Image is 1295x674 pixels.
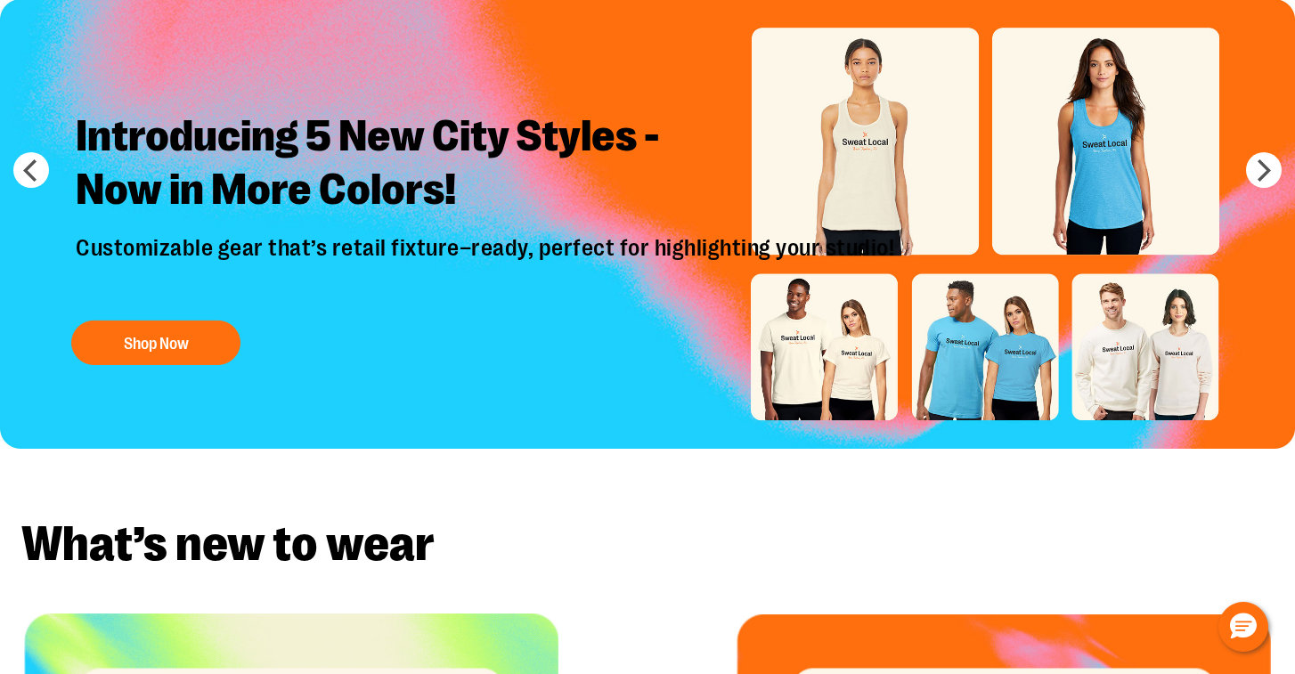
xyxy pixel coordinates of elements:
[13,152,49,188] button: prev
[62,96,912,373] a: Introducing 5 New City Styles -Now in More Colors! Customizable gear that’s retail fixture–ready,...
[62,234,912,302] p: Customizable gear that’s retail fixture–ready, perfect for highlighting your studio!
[62,96,912,234] h2: Introducing 5 New City Styles - Now in More Colors!
[1218,602,1268,652] button: Hello, have a question? Let’s chat.
[71,321,240,365] button: Shop Now
[21,520,1274,569] h2: What’s new to wear
[1246,152,1282,188] button: next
